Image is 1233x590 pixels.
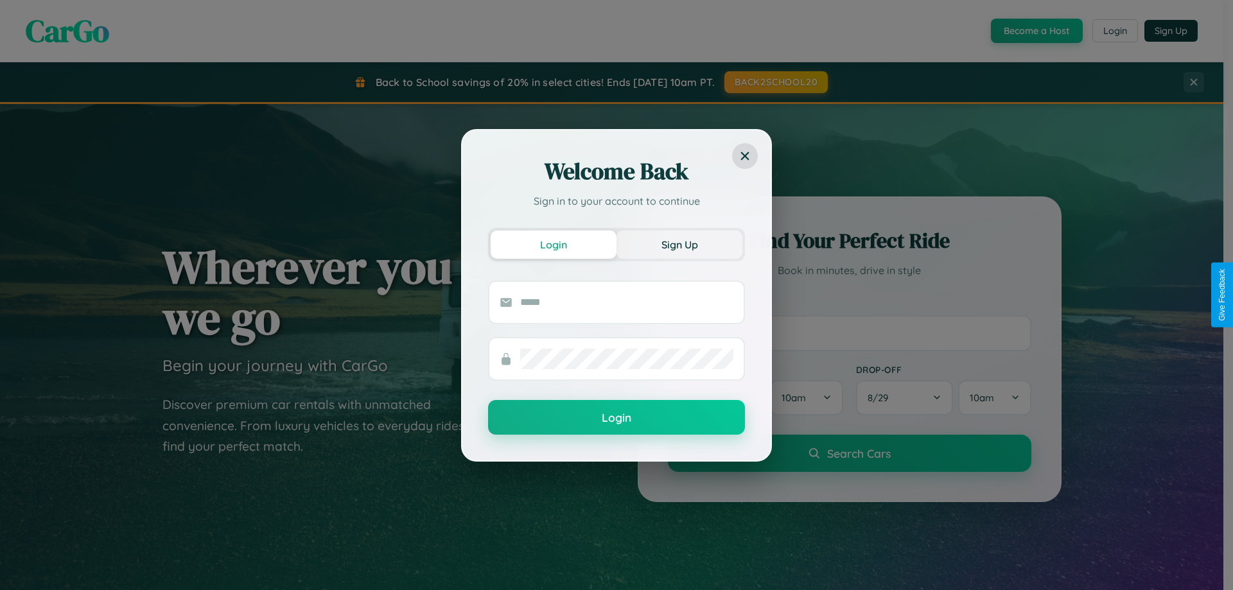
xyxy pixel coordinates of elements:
[1218,269,1227,321] div: Give Feedback
[488,156,745,187] h2: Welcome Back
[491,230,616,259] button: Login
[616,230,742,259] button: Sign Up
[488,193,745,209] p: Sign in to your account to continue
[488,400,745,435] button: Login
